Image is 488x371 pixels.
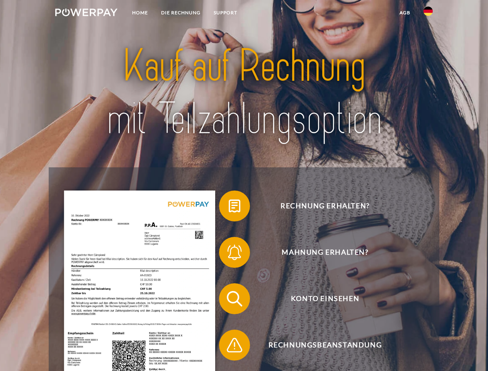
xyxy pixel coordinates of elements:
img: qb_warning.svg [225,335,244,355]
img: logo-powerpay-white.svg [55,9,117,16]
img: de [423,7,433,16]
img: title-powerpay_de.svg [74,37,414,148]
span: Konto einsehen [230,283,420,314]
span: Rechnungsbeanstandung [230,330,420,361]
button: Rechnungsbeanstandung [219,330,420,361]
a: SUPPORT [207,6,244,20]
iframe: Button to launch messaging window [457,340,482,365]
span: Rechnung erhalten? [230,191,420,221]
img: qb_search.svg [225,289,244,308]
a: agb [393,6,417,20]
img: qb_bill.svg [225,196,244,216]
a: DIE RECHNUNG [155,6,207,20]
button: Konto einsehen [219,283,420,314]
span: Mahnung erhalten? [230,237,420,268]
img: qb_bell.svg [225,243,244,262]
a: Home [126,6,155,20]
button: Mahnung erhalten? [219,237,420,268]
button: Rechnung erhalten? [219,191,420,221]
